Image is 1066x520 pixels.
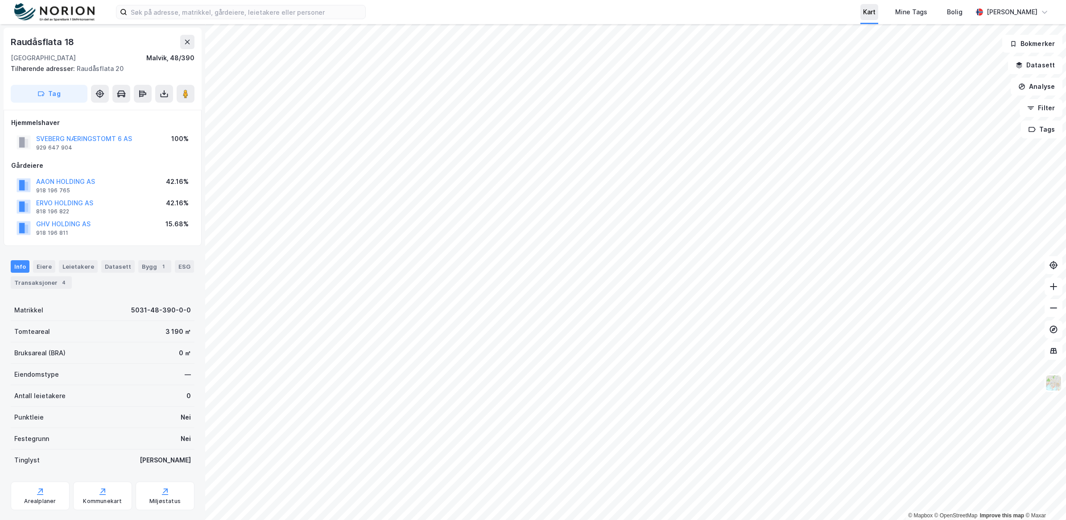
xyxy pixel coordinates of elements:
[36,144,72,151] div: 929 647 904
[11,276,72,289] div: Transaksjoner
[1021,477,1066,520] iframe: Chat Widget
[36,208,69,215] div: 818 196 822
[159,262,168,271] div: 1
[33,260,55,273] div: Eiere
[11,65,77,72] span: Tilhørende adresser:
[1008,56,1062,74] button: Datasett
[895,7,927,17] div: Mine Tags
[14,369,59,380] div: Eiendomstype
[11,85,87,103] button: Tag
[11,260,29,273] div: Info
[11,53,76,63] div: [GEOGRAPHIC_DATA]
[166,198,189,208] div: 42.16%
[1011,78,1062,96] button: Analyse
[181,412,191,423] div: Nei
[127,5,365,19] input: Søk på adresse, matrikkel, gårdeiere, leietakere eller personer
[59,260,98,273] div: Leietakere
[14,305,43,316] div: Matrikkel
[14,391,66,401] div: Antall leietakere
[36,187,70,194] div: 918 196 765
[1020,99,1062,117] button: Filter
[83,498,122,505] div: Kommunekart
[138,260,171,273] div: Bygg
[186,391,191,401] div: 0
[11,63,187,74] div: Raudåsflata 20
[165,219,189,229] div: 15.68%
[987,7,1037,17] div: [PERSON_NAME]
[1045,374,1062,391] img: Z
[146,53,194,63] div: Malvik, 48/390
[1002,35,1062,53] button: Bokmerker
[179,348,191,358] div: 0 ㎡
[165,326,191,337] div: 3 190 ㎡
[131,305,191,316] div: 5031-48-390-0-0
[171,133,189,144] div: 100%
[11,160,194,171] div: Gårdeiere
[14,348,66,358] div: Bruksareal (BRA)
[14,455,40,466] div: Tinglyst
[14,412,44,423] div: Punktleie
[11,117,194,128] div: Hjemmelshaver
[140,455,191,466] div: [PERSON_NAME]
[101,260,135,273] div: Datasett
[1021,121,1062,138] button: Tags
[947,7,963,17] div: Bolig
[36,229,68,237] div: 918 196 811
[14,433,49,444] div: Festegrunn
[59,278,68,287] div: 4
[980,512,1024,519] a: Improve this map
[149,498,181,505] div: Miljøstatus
[181,433,191,444] div: Nei
[11,35,76,49] div: Raudåsflata 18
[14,3,95,21] img: norion-logo.80e7a08dc31c2e691866.png
[185,369,191,380] div: —
[1021,477,1066,520] div: Kontrollprogram for chat
[166,176,189,187] div: 42.16%
[934,512,978,519] a: OpenStreetMap
[863,7,876,17] div: Kart
[908,512,933,519] a: Mapbox
[175,260,194,273] div: ESG
[14,326,50,337] div: Tomteareal
[24,498,56,505] div: Arealplaner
